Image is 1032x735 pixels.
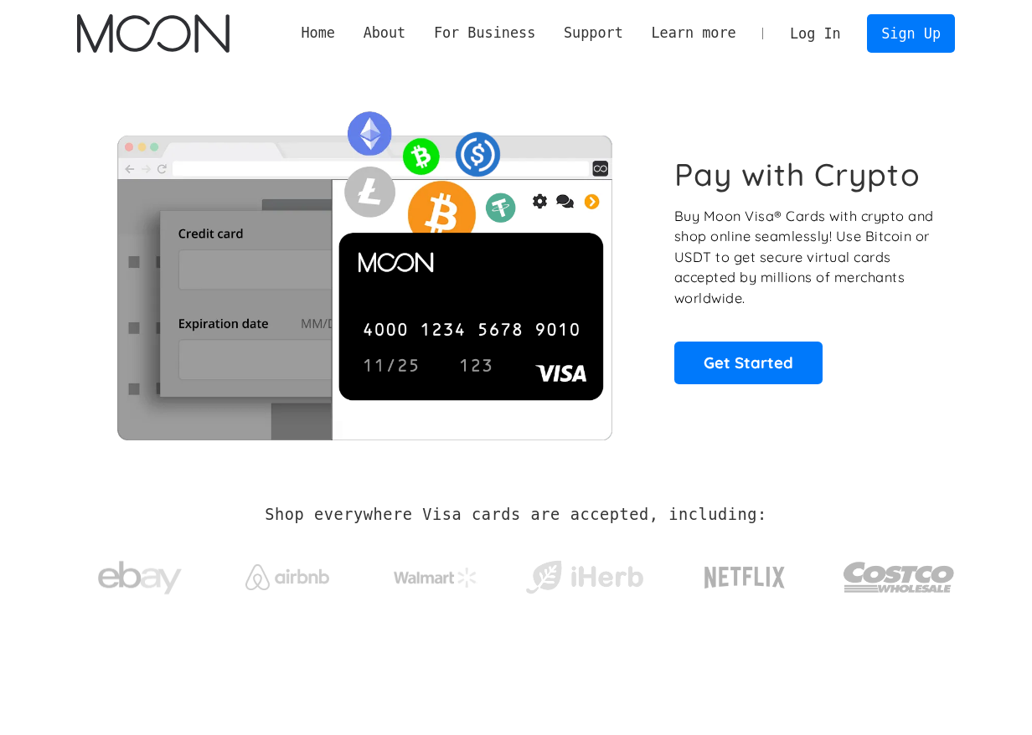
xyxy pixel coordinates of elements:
[843,546,955,609] img: Costco
[77,100,651,439] img: Moon Cards let you spend your crypto anywhere Visa is accepted.
[674,206,937,309] p: Buy Moon Visa® Cards with crypto and shop online seamlessly! Use Bitcoin or USDT to get secure vi...
[287,23,349,44] a: Home
[225,547,350,599] a: Airbnb
[98,552,182,604] img: ebay
[364,23,406,44] div: About
[434,23,535,44] div: For Business
[703,557,787,599] img: Netflix
[867,14,954,52] a: Sign Up
[670,540,820,607] a: Netflix
[550,23,637,44] div: Support
[420,23,550,44] div: For Business
[674,156,921,193] h1: Pay with Crypto
[776,15,854,52] a: Log In
[349,23,420,44] div: About
[651,23,735,44] div: Learn more
[674,342,823,383] a: Get Started
[77,14,229,53] img: Moon Logo
[564,23,623,44] div: Support
[522,556,647,599] img: iHerb
[265,506,766,524] h2: Shop everywhere Visa cards are accepted, including:
[394,568,477,588] img: Walmart
[245,564,329,590] img: Airbnb
[637,23,751,44] div: Learn more
[522,539,647,608] a: iHerb
[843,529,955,617] a: Costco
[374,551,498,596] a: Walmart
[77,535,202,613] a: ebay
[77,14,229,53] a: home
